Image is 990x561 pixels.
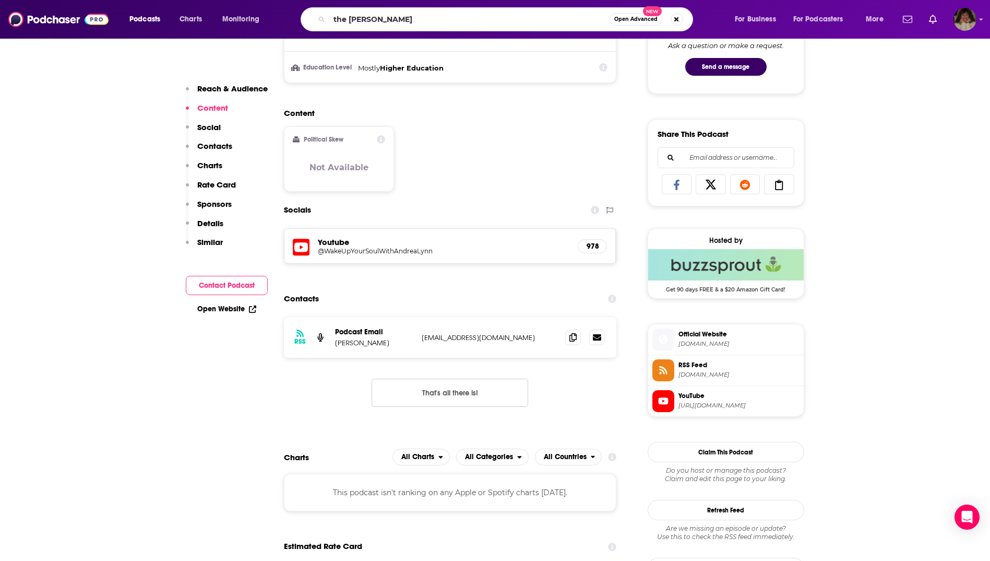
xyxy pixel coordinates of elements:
button: open menu [392,449,450,465]
span: Do you host or manage this podcast? [648,466,804,475]
button: open menu [727,11,789,28]
span: Estimated Rate Card [284,536,362,556]
button: Refresh Feed [648,500,804,520]
a: Buzzsprout Deal: Get 90 days FREE & a $20 Amazon Gift Card! [648,249,804,292]
h2: Platforms [392,449,450,465]
span: Monitoring [222,12,259,27]
p: Sponsors [197,199,232,209]
span: Official Website [678,330,800,339]
button: Contact Podcast [186,276,268,295]
p: [PERSON_NAME] [335,338,413,347]
div: Ask a question or make a request. [668,41,784,50]
span: buzzsprout.com [678,340,800,348]
div: Claim and edit this page to your liking. [648,466,804,483]
button: open menu [858,11,897,28]
p: Contacts [197,141,232,151]
h2: Contacts [284,289,319,309]
h2: Countries [535,449,602,465]
button: Claim This Podcast [648,442,804,462]
p: Charts [197,160,222,170]
a: Open Website [197,305,256,313]
span: Open Advanced [614,17,658,22]
span: feeds.buzzsprout.com [678,371,800,379]
span: Mostly [358,64,380,72]
div: Search followers [658,147,794,168]
span: Higher Education [380,64,444,72]
div: Search podcasts, credits, & more... [311,7,703,31]
p: [EMAIL_ADDRESS][DOMAIN_NAME] [422,333,557,342]
span: More [866,12,884,27]
a: Share on X/Twitter [696,174,726,194]
a: Charts [173,11,208,28]
span: Logged in as angelport [953,8,976,31]
button: Nothing here. [372,379,528,407]
h2: Political Skew [304,136,343,143]
a: YouTube[URL][DOMAIN_NAME] [652,390,800,412]
button: Contacts [186,141,232,160]
span: Get 90 days FREE & a $20 Amazon Gift Card! [648,280,804,293]
span: Charts [180,12,202,27]
span: New [643,6,662,16]
a: Copy Link [764,174,794,194]
button: Content [186,103,228,122]
span: All Categories [465,453,513,461]
button: Details [186,218,223,238]
button: Social [186,122,221,142]
input: Email address or username... [666,148,785,168]
p: Rate Card [197,180,236,190]
span: Podcasts [129,12,160,27]
h3: RSS [294,337,306,346]
h3: Education Level [293,64,354,71]
h2: Categories [456,449,529,465]
a: Show notifications dropdown [925,10,941,28]
span: YouTube [678,391,800,401]
button: Open AdvancedNew [610,13,662,26]
button: Send a message [685,58,767,76]
span: All Charts [401,453,434,461]
a: RSS Feed[DOMAIN_NAME] [652,359,800,381]
button: Rate Card [186,180,236,199]
h5: @WakeUpYourSoulWithAndreaLynn [318,247,485,255]
button: open menu [122,11,174,28]
p: Podcast Email [335,328,413,336]
img: User Profile [953,8,976,31]
div: Hosted by [648,236,804,245]
a: @WakeUpYourSoulWithAndreaLynn [318,247,570,255]
span: All Countries [544,453,587,461]
span: For Business [735,12,776,27]
h2: Content [284,108,609,118]
div: Are we missing an episode or update? Use this to check the RSS feed immediately. [648,524,804,541]
button: Reach & Audience [186,84,268,103]
div: This podcast isn't ranking on any Apple or Spotify charts [DATE]. [284,474,617,511]
div: Open Intercom Messenger [955,505,980,530]
p: Social [197,122,221,132]
button: Sponsors [186,199,232,218]
button: Charts [186,160,222,180]
span: RSS Feed [678,360,800,370]
button: open menu [535,449,602,465]
span: https://www.youtube.com/@WakeUpYourSoulWithAndreaLynn [678,402,800,410]
p: Content [197,103,228,113]
h3: Share This Podcast [658,129,729,139]
input: Search podcasts, credits, & more... [329,11,610,28]
a: Official Website[DOMAIN_NAME] [652,329,800,350]
h5: 978 [587,242,598,251]
a: Share on Reddit [730,174,760,194]
a: Share on Facebook [662,174,692,194]
p: Similar [197,237,223,247]
p: Details [197,218,223,228]
h5: Youtube [318,237,570,247]
img: Buzzsprout Deal: Get 90 days FREE & a $20 Amazon Gift Card! [648,249,804,280]
button: open menu [786,11,858,28]
h3: Not Available [309,162,368,172]
img: Podchaser - Follow, Share and Rate Podcasts [8,9,109,29]
button: open menu [456,449,529,465]
p: Reach & Audience [197,84,268,93]
h2: Charts [284,452,309,462]
a: Show notifications dropdown [899,10,916,28]
h2: Socials [284,200,311,220]
span: For Podcasters [793,12,843,27]
button: Show profile menu [953,8,976,31]
button: Similar [186,237,223,256]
